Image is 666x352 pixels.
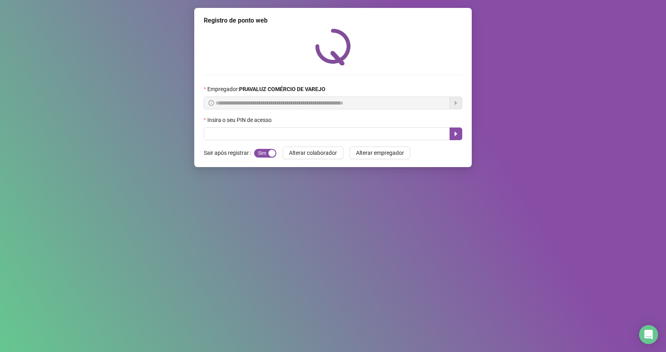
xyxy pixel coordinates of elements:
[350,147,410,159] button: Alterar empregador
[204,147,254,159] label: Sair após registrar
[639,325,658,344] div: Open Intercom Messenger
[453,131,459,137] span: caret-right
[209,100,214,106] span: info-circle
[207,85,325,93] span: Empregador :
[356,148,404,157] span: Alterar empregador
[204,16,462,25] div: Registro de ponto web
[239,86,325,92] strong: PRAVALUZ COMÉRCIO DE VAREJO
[283,147,343,159] button: Alterar colaborador
[204,116,277,124] label: Insira o seu PIN de acesso
[315,29,351,65] img: QRPoint
[289,148,337,157] span: Alterar colaborador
